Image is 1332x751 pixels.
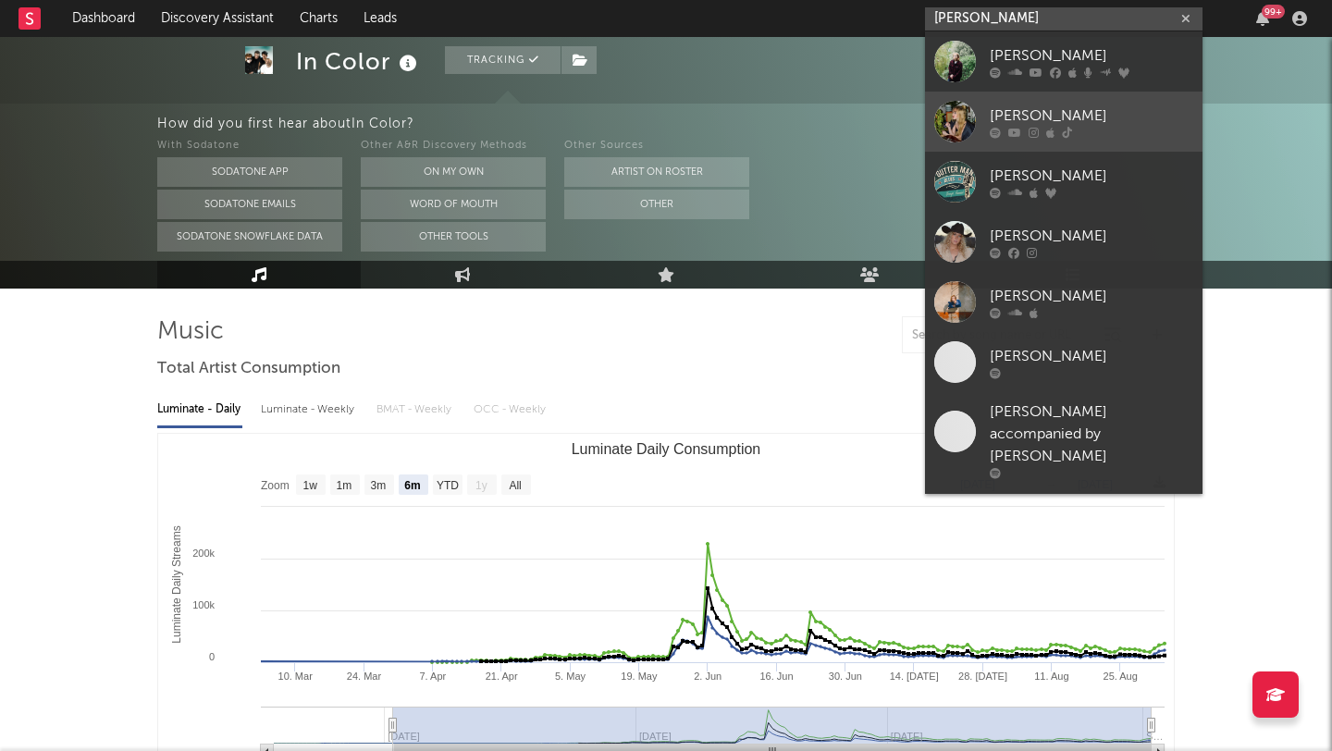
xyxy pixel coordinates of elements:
[903,328,1098,343] input: Search by song name or URL
[990,345,1193,367] div: [PERSON_NAME]
[564,157,749,187] button: Artist on Roster
[990,401,1193,468] div: [PERSON_NAME] accompanied by [PERSON_NAME]
[990,105,1193,127] div: [PERSON_NAME]
[157,358,340,380] span: Total Artist Consumption
[925,212,1202,272] a: [PERSON_NAME]
[475,479,487,492] text: 1y
[296,46,422,77] div: In Color
[419,671,446,682] text: 7. Apr
[925,392,1202,488] a: [PERSON_NAME] accompanied by [PERSON_NAME]
[564,190,749,219] button: Other
[157,190,342,219] button: Sodatone Emails
[404,479,420,492] text: 6m
[278,671,314,682] text: 10. Mar
[990,285,1193,307] div: [PERSON_NAME]
[347,671,382,682] text: 24. Mar
[361,222,546,252] button: Other Tools
[261,479,290,492] text: Zoom
[509,479,521,492] text: All
[759,671,793,682] text: 16. Jun
[371,479,387,492] text: 3m
[361,157,546,187] button: On My Own
[1262,5,1285,18] div: 99 +
[925,488,1202,548] a: [PERSON_NAME]
[192,548,215,559] text: 200k
[1034,671,1068,682] text: 11. Aug
[303,479,318,492] text: 1w
[694,671,721,682] text: 2. Jun
[890,671,939,682] text: 14. [DATE]
[925,7,1202,31] input: Search for artists
[437,479,459,492] text: YTD
[555,671,586,682] text: 5. May
[337,479,352,492] text: 1m
[925,92,1202,152] a: [PERSON_NAME]
[192,599,215,610] text: 100k
[261,394,358,425] div: Luminate - Weekly
[361,135,546,157] div: Other A&R Discovery Methods
[925,152,1202,212] a: [PERSON_NAME]
[990,225,1193,247] div: [PERSON_NAME]
[157,157,342,187] button: Sodatone App
[157,135,342,157] div: With Sodatone
[564,135,749,157] div: Other Sources
[925,272,1202,332] a: [PERSON_NAME]
[621,671,658,682] text: 19. May
[1256,11,1269,26] button: 99+
[157,394,242,425] div: Luminate - Daily
[486,671,518,682] text: 21. Apr
[829,671,862,682] text: 30. Jun
[445,46,561,74] button: Tracking
[157,113,1332,135] div: How did you first hear about In Color ?
[1104,671,1138,682] text: 25. Aug
[958,671,1007,682] text: 28. [DATE]
[572,441,761,457] text: Luminate Daily Consumption
[990,44,1193,67] div: [PERSON_NAME]
[209,651,215,662] text: 0
[990,165,1193,187] div: [PERSON_NAME]
[925,332,1202,392] a: [PERSON_NAME]
[361,190,546,219] button: Word Of Mouth
[925,31,1202,92] a: [PERSON_NAME]
[1146,731,1163,742] text: S…
[157,222,342,252] button: Sodatone Snowflake Data
[170,525,183,643] text: Luminate Daily Streams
